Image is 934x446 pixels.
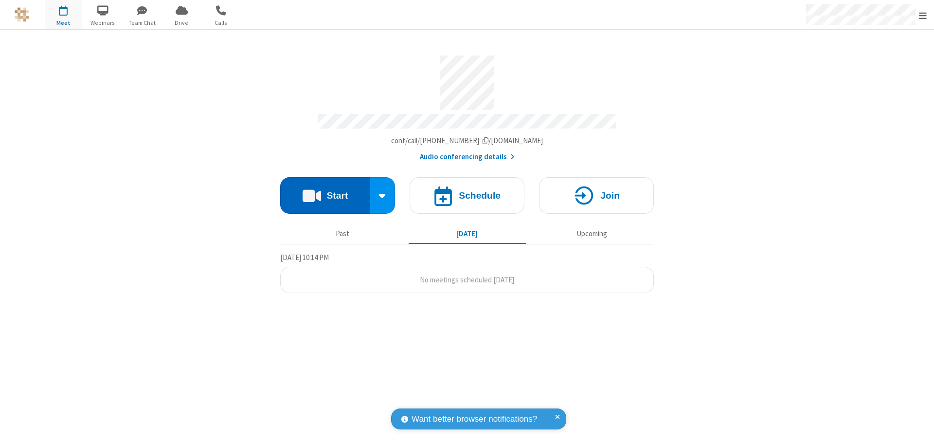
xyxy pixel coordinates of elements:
[124,19,161,27] span: Team Chat
[420,151,515,163] button: Audio conferencing details
[539,177,654,214] button: Join
[280,177,370,214] button: Start
[391,136,543,145] span: Copy my meeting room link
[280,253,329,262] span: [DATE] 10:14 PM
[370,177,395,214] div: Start conference options
[284,224,401,243] button: Past
[326,191,348,200] h4: Start
[412,413,537,426] span: Want better browser notifications?
[15,7,29,22] img: QA Selenium DO NOT DELETE OR CHANGE
[45,19,82,27] span: Meet
[280,252,654,294] section: Today's Meetings
[163,19,200,27] span: Drive
[409,224,526,243] button: [DATE]
[420,275,514,284] span: No meetings scheduled [DATE]
[391,135,543,147] button: Copy my meeting room linkCopy my meeting room link
[600,191,620,200] h4: Join
[280,48,654,163] section: Account details
[85,19,121,27] span: Webinars
[459,191,501,200] h4: Schedule
[410,177,524,214] button: Schedule
[203,19,239,27] span: Calls
[533,224,650,243] button: Upcoming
